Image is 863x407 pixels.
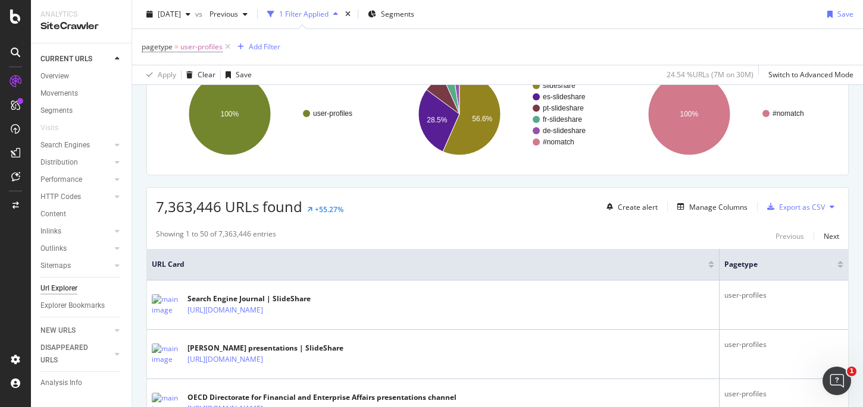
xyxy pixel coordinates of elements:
[158,9,181,19] span: 2025 Sep. 2nd
[187,304,263,316] a: [URL][DOMAIN_NAME]
[824,231,839,241] div: Next
[152,259,705,270] span: URL Card
[823,367,851,395] iframe: Intercom live chat
[40,105,123,117] a: Segments
[315,204,343,214] div: +55.27%
[40,191,81,203] div: HTTP Codes
[156,229,276,243] div: Showing 1 to 50 of 7,363,446 entries
[40,87,123,100] a: Movements
[543,127,586,135] text: de-slideshare
[40,208,123,220] a: Content
[543,93,586,101] text: es-slideshare
[221,110,239,118] text: 100%
[40,105,73,117] div: Segments
[40,173,111,186] a: Performance
[615,62,839,166] svg: A chart.
[40,70,123,83] a: Overview
[262,5,343,24] button: 1 Filter Applied
[40,342,101,367] div: DISAPPEARED URLS
[40,324,76,337] div: NEW URLS
[40,208,66,220] div: Content
[823,5,853,24] button: Save
[724,259,820,270] span: pagetype
[472,115,492,123] text: 56.6%
[762,197,825,216] button: Export as CSV
[158,70,176,80] div: Apply
[40,377,123,389] a: Analysis Info
[40,260,71,272] div: Sitemaps
[673,200,748,214] button: Manage Columns
[152,343,182,365] img: main image
[40,53,92,65] div: CURRENT URLS
[233,40,280,54] button: Add Filter
[236,70,252,80] div: Save
[40,225,61,238] div: Inlinks
[187,294,315,304] div: Search Engine Journal | SlideShare
[198,70,215,80] div: Clear
[680,110,698,118] text: 100%
[602,197,658,216] button: Create alert
[40,173,82,186] div: Performance
[543,115,582,124] text: fr-slideshare
[205,9,238,19] span: Previous
[618,202,658,212] div: Create alert
[40,282,77,295] div: Url Explorer
[40,139,111,152] a: Search Engines
[205,5,252,24] button: Previous
[187,354,263,365] a: [URL][DOMAIN_NAME]
[195,9,205,19] span: vs
[156,62,380,166] svg: A chart.
[40,122,58,134] div: Visits
[40,242,111,255] a: Outlinks
[142,42,173,52] span: pagetype
[40,20,122,33] div: SiteCrawler
[279,9,329,19] div: 1 Filter Applied
[837,9,853,19] div: Save
[40,377,82,389] div: Analysis Info
[427,116,447,124] text: 28.5%
[187,392,456,403] div: OECD Directorate for Financial and Enterprise Affairs presentations channel
[773,109,804,118] text: #nomatch
[724,389,843,399] div: user-profiles
[40,139,90,152] div: Search Engines
[152,294,182,315] img: main image
[689,202,748,212] div: Manage Columns
[40,156,78,169] div: Distribution
[386,62,609,166] svg: A chart.
[40,225,111,238] a: Inlinks
[667,70,753,80] div: 24.54 % URLs ( 7M on 30M )
[381,9,414,19] span: Segments
[40,282,123,295] a: Url Explorer
[776,231,804,241] div: Previous
[779,202,825,212] div: Export as CSV
[543,138,574,146] text: #nomatch
[249,42,280,52] div: Add Filter
[768,70,853,80] div: Switch to Advanced Mode
[40,260,111,272] a: Sitemaps
[142,5,195,24] button: [DATE]
[40,191,111,203] a: HTTP Codes
[40,87,78,100] div: Movements
[363,5,419,24] button: Segments
[40,342,111,367] a: DISAPPEARED URLS
[40,70,69,83] div: Overview
[40,122,70,134] a: Visits
[40,156,111,169] a: Distribution
[40,53,111,65] a: CURRENT URLS
[156,197,302,216] span: 7,363,446 URLs found
[174,42,179,52] span: =
[40,299,123,312] a: Explorer Bookmarks
[724,339,843,350] div: user-profiles
[764,65,853,84] button: Switch to Advanced Mode
[824,229,839,243] button: Next
[543,104,584,112] text: pt-slideshare
[142,65,176,84] button: Apply
[40,10,122,20] div: Analytics
[40,299,105,312] div: Explorer Bookmarks
[343,8,353,20] div: times
[776,229,804,243] button: Previous
[724,290,843,301] div: user-profiles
